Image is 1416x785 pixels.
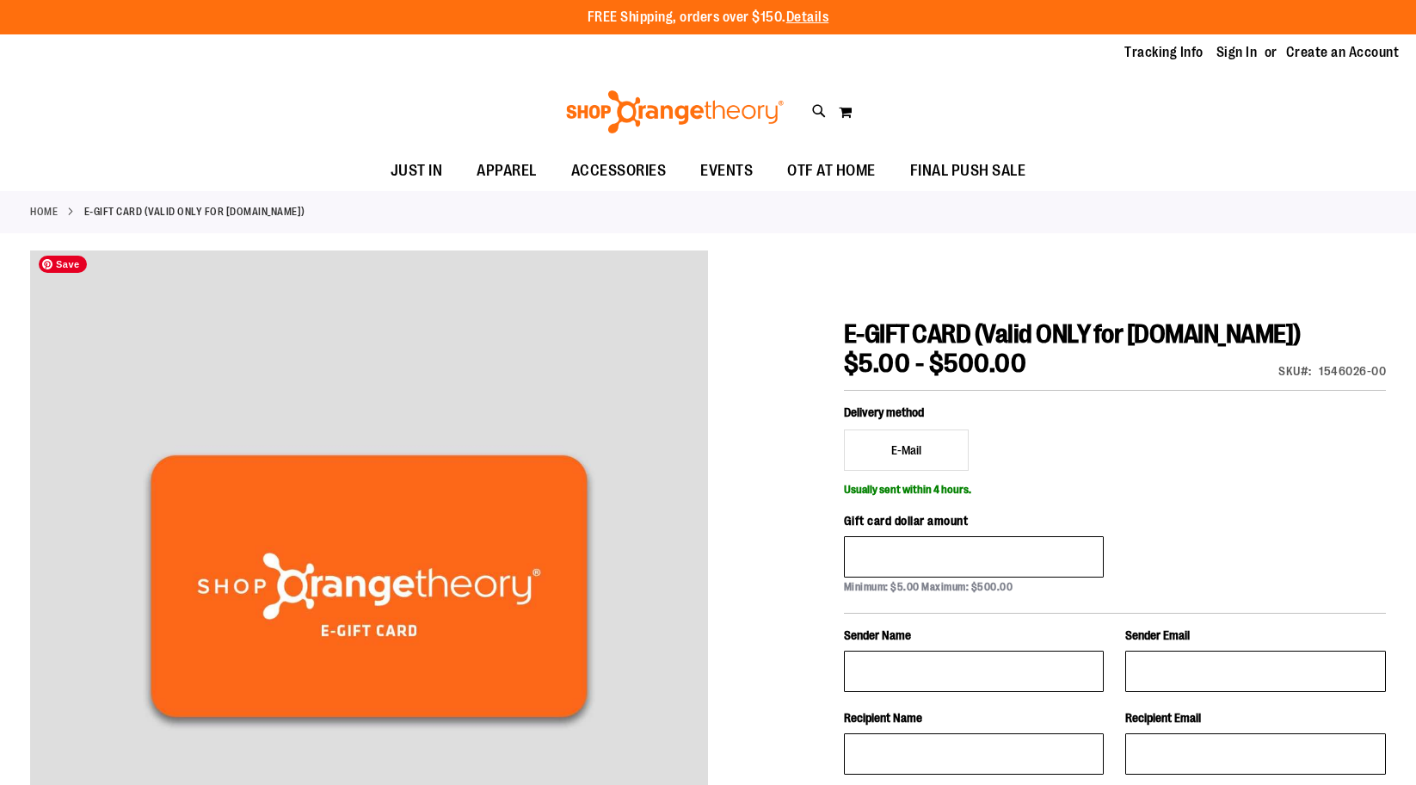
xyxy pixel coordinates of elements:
a: Home [30,204,58,219]
p: Usually sent within 4 hours. [844,479,1386,495]
div: 1546026-00 [1319,362,1386,380]
a: Tracking Info [1124,43,1204,62]
span: ACCESSORIES [571,151,667,190]
p: Delivery method [844,404,1105,421]
span: FINAL PUSH SALE [910,151,1026,190]
span: Sender Name [844,628,911,642]
span: JUST IN [391,151,443,190]
span: E-GIFT CARD (Valid ONLY for [DOMAIN_NAME]) [844,319,1301,349]
strong: E-GIFT CARD (Valid ONLY for [DOMAIN_NAME]) [84,204,305,219]
a: Details [786,9,829,25]
span: Save [39,256,87,273]
span: Maximum: $500.00 [921,581,1013,593]
span: $5.00 - $500.00 [844,349,1027,378]
span: APPAREL [477,151,537,190]
a: Create an Account [1286,43,1400,62]
strong: SKU [1278,364,1312,378]
p: FREE Shipping, orders over $150. [588,8,829,28]
span: Gift card dollar amount [844,514,969,528]
img: Shop Orangetheory [563,90,786,133]
span: Recipient Name [844,711,922,725]
a: Sign In [1216,43,1258,62]
span: Sender Email [1125,628,1190,642]
span: OTF AT HOME [787,151,876,190]
label: E-Mail [844,430,969,471]
span: Minimum: $5.00 [844,581,920,593]
span: EVENTS [700,151,753,190]
span: Recipient Email [1125,711,1201,725]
